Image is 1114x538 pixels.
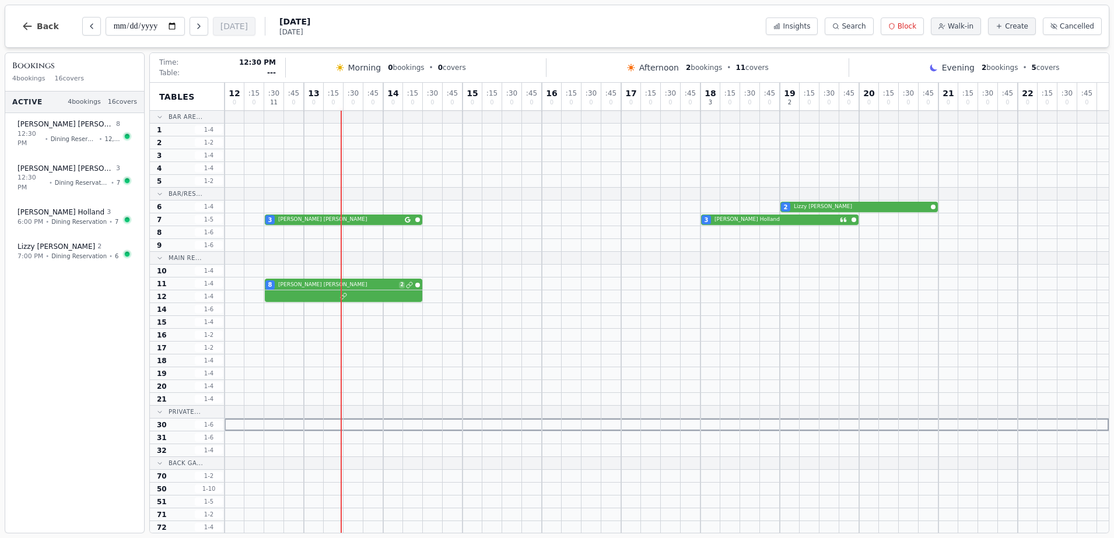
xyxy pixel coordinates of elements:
[157,484,167,494] span: 50
[169,254,202,262] span: Main Re...
[157,279,167,289] span: 11
[530,100,533,106] span: 0
[966,100,969,106] span: 0
[115,252,118,261] span: 6
[629,100,633,106] span: 0
[17,217,43,227] span: 6:00 PM
[157,472,167,481] span: 70
[12,60,137,72] h3: Bookings
[367,90,379,97] span: : 45
[645,90,656,97] span: : 15
[982,90,993,97] span: : 30
[157,382,167,391] span: 20
[195,318,223,326] span: 1 - 4
[239,58,276,67] span: 12:30 PM
[157,420,167,430] span: 30
[727,63,731,72] span: •
[157,395,167,404] span: 21
[195,395,223,403] span: 1 - 4
[51,217,107,226] span: Dining Reservation
[117,178,120,187] span: 7
[735,63,768,72] span: covers
[51,135,97,143] span: Dining Reservation
[195,433,223,442] span: 1 - 6
[1060,22,1094,31] span: Cancelled
[10,235,139,268] button: Lizzy [PERSON_NAME]27:00 PM•Dining Reservation•6
[686,64,691,72] span: 2
[827,100,831,106] span: 0
[705,216,709,224] span: 3
[490,100,493,106] span: 0
[12,97,43,107] span: Active
[903,90,914,97] span: : 30
[169,407,201,416] span: Private...
[10,157,139,199] button: [PERSON_NAME] [PERSON_NAME]312:30 PM•Dining Reservation•7
[735,64,745,72] span: 11
[986,100,989,106] span: 0
[840,216,847,223] svg: Customer message
[506,90,517,97] span: : 30
[1032,63,1060,72] span: covers
[867,100,871,106] span: 0
[97,242,101,252] span: 2
[471,100,474,106] span: 0
[467,89,478,97] span: 15
[1005,22,1028,31] span: Create
[68,97,101,107] span: 4 bookings
[195,382,223,391] span: 1 - 4
[17,173,47,192] span: 12:30 PM
[157,241,162,250] span: 9
[794,203,929,211] span: Lizzy [PERSON_NAME]
[195,497,223,506] span: 1 - 5
[649,100,652,106] span: 0
[195,266,223,275] span: 1 - 4
[883,90,894,97] span: : 15
[566,90,577,97] span: : 15
[312,100,316,106] span: 0
[195,472,223,480] span: 1 - 2
[948,22,973,31] span: Walk-in
[195,177,223,185] span: 1 - 2
[887,100,890,106] span: 0
[17,208,104,217] span: [PERSON_NAME] Holland
[116,119,120,129] span: 8
[159,68,180,78] span: Table:
[157,215,162,224] span: 7
[213,17,255,36] button: [DATE]
[252,100,255,106] span: 0
[804,90,815,97] span: : 15
[17,129,43,149] span: 12:30 PM
[586,90,597,97] span: : 30
[724,90,735,97] span: : 15
[159,91,195,103] span: Tables
[668,100,672,106] span: 0
[195,343,223,352] span: 1 - 2
[157,125,162,135] span: 1
[157,164,162,173] span: 4
[388,64,393,72] span: 0
[982,63,1018,72] span: bookings
[157,202,162,212] span: 6
[783,22,810,31] span: Insights
[768,100,771,106] span: 0
[49,178,52,187] span: •
[569,100,573,106] span: 0
[388,63,424,72] span: bookings
[764,90,775,97] span: : 45
[1043,17,1102,35] button: Cancelled
[546,89,557,97] span: 16
[17,119,114,129] span: [PERSON_NAME] [PERSON_NAME]
[157,433,167,442] span: 31
[195,510,223,519] span: 1 - 2
[279,27,310,37] span: [DATE]
[195,369,223,378] span: 1 - 4
[157,497,167,507] span: 51
[109,252,113,261] span: •
[784,203,788,212] span: 2
[550,100,554,106] span: 0
[195,279,223,288] span: 1 - 4
[438,63,466,72] span: covers
[109,217,113,226] span: •
[37,22,59,30] span: Back
[195,151,223,160] span: 1 - 4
